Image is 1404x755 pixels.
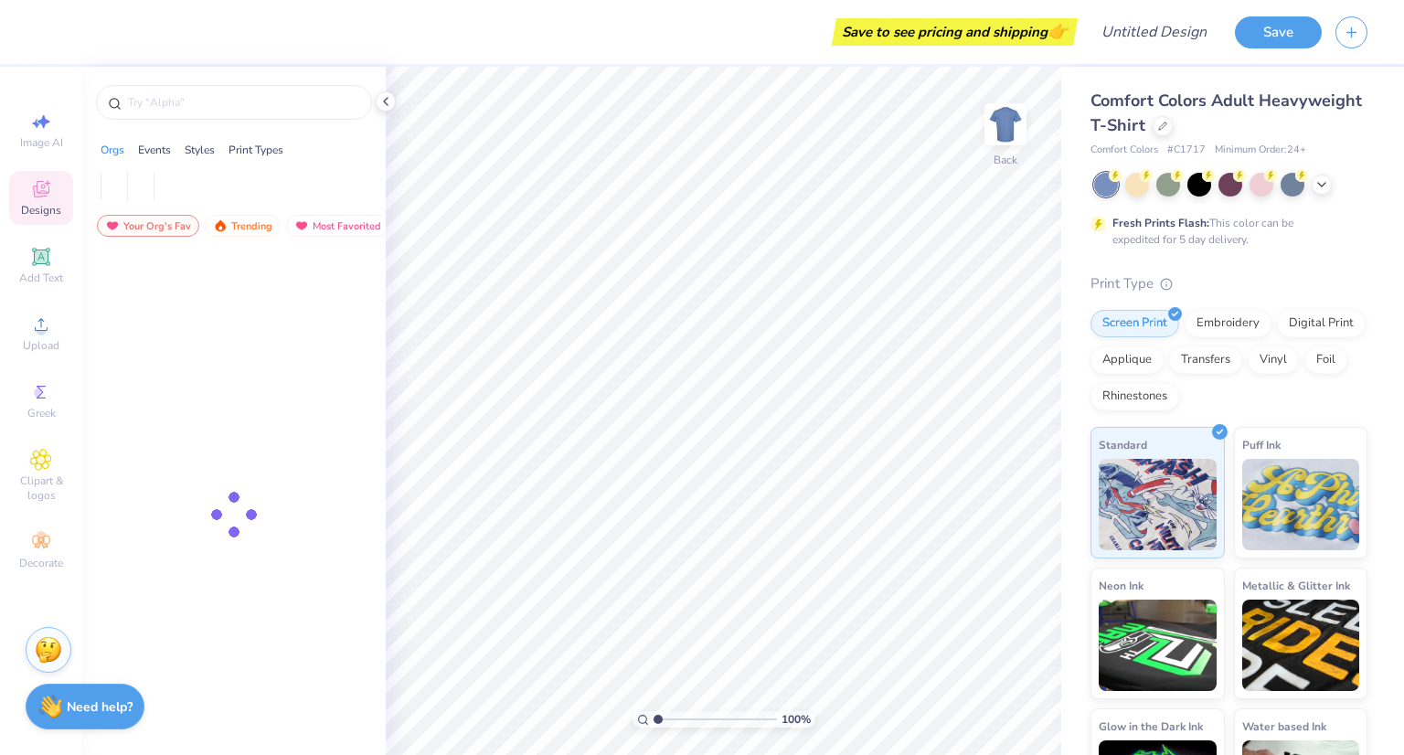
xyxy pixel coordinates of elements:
[1112,216,1209,230] strong: Fresh Prints Flash:
[67,698,133,716] strong: Need help?
[1242,435,1281,454] span: Puff Ink
[1242,717,1326,736] span: Water based Ink
[1090,143,1158,158] span: Comfort Colors
[9,473,73,503] span: Clipart & logos
[19,271,63,285] span: Add Text
[213,219,228,232] img: trending.gif
[1087,14,1221,50] input: Untitled Design
[1185,310,1271,337] div: Embroidery
[1099,576,1143,595] span: Neon Ink
[23,338,59,353] span: Upload
[1242,459,1360,550] img: Puff Ink
[1215,143,1306,158] span: Minimum Order: 24 +
[987,106,1024,143] img: Back
[229,142,283,158] div: Print Types
[294,219,309,232] img: most_fav.gif
[1090,273,1367,294] div: Print Type
[19,556,63,570] span: Decorate
[27,406,56,420] span: Greek
[1090,346,1164,374] div: Applique
[1099,717,1203,736] span: Glow in the Dark Ink
[994,152,1017,168] div: Back
[20,135,63,150] span: Image AI
[1112,215,1337,248] div: This color can be expedited for 5 day delivery.
[1099,459,1217,550] img: Standard
[21,203,61,218] span: Designs
[101,142,124,158] div: Orgs
[1169,346,1242,374] div: Transfers
[97,215,199,237] div: Your Org's Fav
[836,18,1073,46] div: Save to see pricing and shipping
[1277,310,1366,337] div: Digital Print
[205,215,281,237] div: Trending
[1099,600,1217,691] img: Neon Ink
[185,142,215,158] div: Styles
[1304,346,1347,374] div: Foil
[286,215,389,237] div: Most Favorited
[1099,435,1147,454] span: Standard
[126,93,360,112] input: Try "Alpha"
[138,142,171,158] div: Events
[1242,600,1360,691] img: Metallic & Glitter Ink
[1248,346,1299,374] div: Vinyl
[1090,310,1179,337] div: Screen Print
[105,219,120,232] img: most_fav.gif
[1167,143,1206,158] span: # C1717
[1242,576,1350,595] span: Metallic & Glitter Ink
[782,711,811,728] span: 100 %
[1048,20,1068,42] span: 👉
[1090,383,1179,410] div: Rhinestones
[1090,90,1362,136] span: Comfort Colors Adult Heavyweight T-Shirt
[1235,16,1322,48] button: Save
